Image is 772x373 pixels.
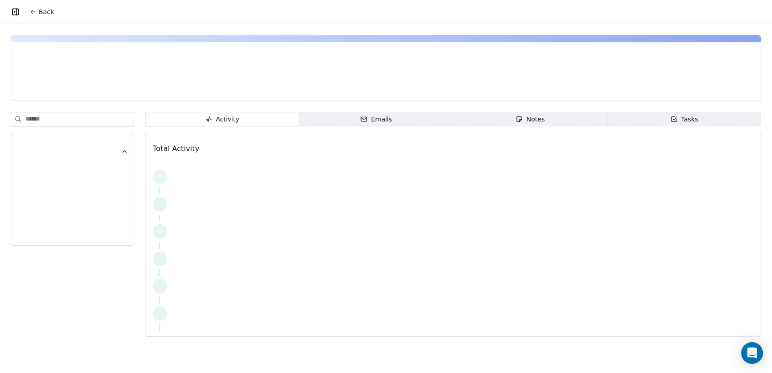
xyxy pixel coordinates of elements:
[670,115,698,124] div: Tasks
[153,144,199,153] span: Total Activity
[39,7,54,16] span: Back
[741,342,763,364] div: Open Intercom Messenger
[360,115,392,124] div: Emails
[24,4,60,20] button: Back
[516,115,545,124] div: Notes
